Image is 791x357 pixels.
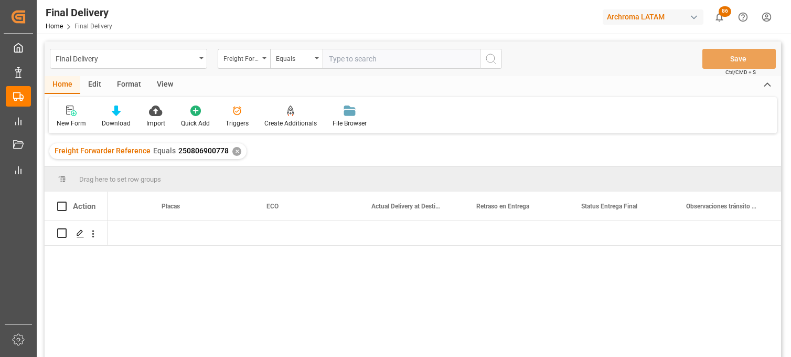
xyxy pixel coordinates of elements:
[725,68,756,76] span: Ctrl/CMD + S
[270,49,323,69] button: open menu
[276,51,312,64] div: Equals
[56,51,196,65] div: Final Delivery
[55,146,151,155] span: Freight Forwarder Reference
[109,76,149,94] div: Format
[232,147,241,156] div: ✕
[226,119,249,128] div: Triggers
[146,119,165,128] div: Import
[73,202,95,211] div: Action
[686,203,756,210] span: Observaciones tránsito última milla
[45,76,80,94] div: Home
[80,76,109,94] div: Edit
[333,119,367,128] div: File Browser
[323,49,480,69] input: Type to search
[46,23,63,30] a: Home
[181,119,210,128] div: Quick Add
[162,203,180,210] span: Placas
[371,203,442,210] span: Actual Delivery at Destination (RD)
[480,49,502,69] button: search button
[702,49,776,69] button: Save
[149,76,181,94] div: View
[476,203,529,210] span: Retraso en Entrega
[79,175,161,183] span: Drag here to set row groups
[223,51,259,64] div: Freight Forwarder Reference
[45,221,108,246] div: Press SPACE to select this row.
[266,203,279,210] span: ECO
[153,146,176,155] span: Equals
[581,203,637,210] span: Status Entrega Final
[719,6,731,17] span: 86
[102,119,131,128] div: Download
[708,5,731,29] button: show 86 new notifications
[46,5,112,20] div: Final Delivery
[178,146,229,155] span: 250806900778
[603,7,708,27] button: Archroma LATAM
[57,119,86,128] div: New Form
[603,9,703,25] div: Archroma LATAM
[264,119,317,128] div: Create Additionals
[731,5,755,29] button: Help Center
[218,49,270,69] button: open menu
[50,49,207,69] button: open menu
